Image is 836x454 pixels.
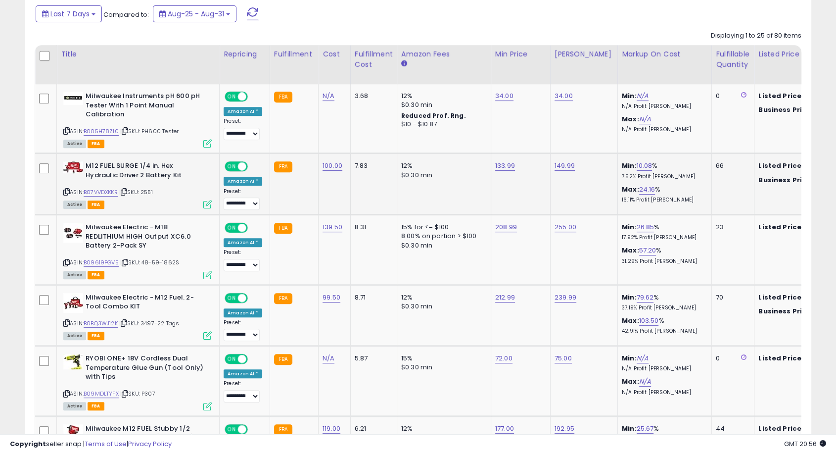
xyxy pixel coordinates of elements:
b: Min: [622,293,637,302]
span: FBA [88,140,104,148]
div: 8.31 [355,223,389,232]
div: $0.30 min [401,101,483,109]
span: ON [226,224,238,232]
span: Last 7 Days [50,9,90,19]
b: Listed Price: [758,91,803,101]
img: 41hImXgU9IL._SL40_.jpg [63,424,83,444]
a: 72.00 [495,353,512,363]
div: 66 [716,161,746,170]
span: | SKU: P307 [120,390,155,398]
div: 15% [401,354,483,363]
div: 6.21 [355,424,389,433]
span: All listings currently available for purchase on Amazon [63,332,86,340]
div: Amazon AI * [224,177,262,186]
div: ASIN: [63,92,212,147]
span: All listings currently available for purchase on Amazon [63,201,86,209]
a: 133.99 [495,161,515,171]
span: 2025-09-8 20:56 GMT [784,439,826,449]
a: 99.50 [323,293,340,303]
b: Listed Price: [758,161,803,170]
a: 192.95 [555,424,574,434]
a: B09619PGV5 [84,258,119,267]
strong: Copyright [10,439,46,449]
a: 139.50 [323,222,342,232]
div: Displaying 1 to 25 of 80 items [711,31,801,41]
a: B07VVDXKKR [84,188,118,197]
a: 75.00 [555,353,572,363]
div: Amazon AI * [224,238,262,247]
div: Amazon AI * [224,107,262,116]
b: Business Price: [758,105,813,114]
div: 12% [401,92,483,101]
b: Max: [622,185,639,194]
span: | SKU: 2551 [119,188,153,196]
b: Milwaukee Electric - M18 REDLITHIUM HIGH Output XC6.0 Battery 2-Pack SY [86,223,206,253]
span: FBA [88,201,104,209]
p: 42.91% Profit [PERSON_NAME] [622,328,704,335]
span: | SKU: 48-59-1862S [120,258,179,266]
b: Listed Price: [758,353,803,363]
span: ON [226,294,238,302]
div: $0.30 min [401,363,483,372]
span: All listings currently available for purchase on Amazon [63,271,86,279]
small: FBA [274,424,292,435]
th: The percentage added to the cost of goods (COGS) that forms the calculator for Min & Max prices. [617,45,711,84]
div: ASIN: [63,354,212,409]
span: ON [226,355,238,363]
div: Preset: [224,118,262,140]
div: 12% [401,161,483,170]
small: Amazon Fees. [401,59,407,68]
a: 239.99 [555,293,576,303]
a: 255.00 [555,222,576,232]
div: 70 [716,293,746,302]
b: Min: [622,353,637,363]
a: 34.00 [555,91,573,101]
a: 10.08 [637,161,652,171]
span: FBA [88,402,104,410]
a: 177.00 [495,424,514,434]
b: Listed Price: [758,222,803,232]
img: 61qtpgZbhcL._SL40_.jpg [63,161,83,173]
b: Business Price: [758,175,813,185]
a: B0BQ3WJ12K [84,319,118,328]
small: FBA [274,161,292,172]
div: seller snap | | [10,440,172,449]
div: Amazon AI * [224,308,262,317]
b: Reduced Prof. Rng. [401,111,466,120]
div: 12% [401,293,483,302]
a: N/A [323,91,334,101]
div: [PERSON_NAME] [555,49,613,59]
div: 3.68 [355,92,389,101]
a: 79.62 [637,293,654,303]
div: ASIN: [63,293,212,339]
a: B005H78ZI0 [84,127,119,136]
span: OFF [246,224,262,232]
a: 119.00 [323,424,340,434]
span: Compared to: [103,10,149,19]
b: Max: [622,316,639,325]
small: FBA [274,92,292,102]
span: OFF [246,162,262,171]
button: Last 7 Days [36,5,102,22]
b: Listed Price: [758,424,803,433]
div: 0 [716,354,746,363]
div: % [622,424,704,443]
span: ON [226,425,238,433]
span: OFF [246,355,262,363]
span: OFF [246,294,262,302]
a: 24.16 [639,185,655,195]
div: 7.83 [355,161,389,170]
b: RYOBI ONE+ 18V Cordless Dual Temperature Glue Gun (Tool Only) with Tips [86,354,206,384]
div: 8.71 [355,293,389,302]
span: FBA [88,271,104,279]
a: Terms of Use [85,439,127,449]
span: | SKU: PH600 Tester [120,127,179,135]
div: 5.87 [355,354,389,363]
img: 41VzicH2omL._SL40_.jpg [63,354,83,369]
a: 149.99 [555,161,575,171]
small: FBA [274,293,292,304]
div: Preset: [224,380,262,403]
div: 15% for <= $100 [401,223,483,232]
span: Aug-25 - Aug-31 [168,9,224,19]
div: $0.30 min [401,171,483,180]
